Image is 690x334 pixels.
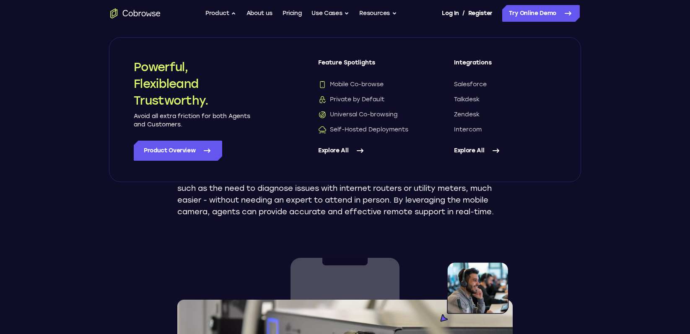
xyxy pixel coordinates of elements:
[318,110,397,119] span: Universal Co-browsing
[454,126,556,134] a: Intercom
[205,5,236,22] button: Product
[454,80,556,89] a: Salesforce
[454,110,480,119] span: Zendesk
[318,80,327,89] img: Mobile Co-browse
[318,141,420,161] a: Explore All
[134,141,222,161] a: Product Overview
[454,95,480,104] span: Talkdesk
[246,5,272,22] a: About us
[454,95,556,104] a: Talkdesk
[318,80,420,89] a: Mobile Co-browseMobile Co-browse
[318,110,420,119] a: Universal Co-browsingUniversal Co-browsing
[454,141,556,161] a: Explore All
[359,5,397,22] button: Resources
[110,8,161,18] a: Go to the home page
[442,5,459,22] a: Log In
[311,5,349,22] button: Use Cases
[134,112,251,129] p: Avoid all extra friction for both Agents and Customers.
[468,5,493,22] a: Register
[454,80,487,89] span: Salesforce
[454,126,482,134] span: Intercom
[318,126,408,134] span: Self-Hosted Deployments
[318,110,327,119] img: Universal Co-browsing
[318,126,420,134] a: Self-Hosted DeploymentsSelf-Hosted Deployments
[318,95,420,104] a: Private by DefaultPrivate by Default
[318,95,384,104] span: Private by Default
[454,59,556,74] span: Integrations
[283,5,302,22] a: Pricing
[177,159,513,218] p: Mobile camera share allows users to share the live feed from their mobile device’s camera during ...
[502,5,580,22] a: Try Online Demo
[454,110,556,119] a: Zendesk
[462,8,465,18] span: /
[318,126,327,134] img: Self-Hosted Deployments
[134,59,251,109] h2: Powerful, Flexible and Trustworthy.
[318,80,384,89] span: Mobile Co-browse
[318,59,420,74] span: Feature Spotlights
[318,95,327,104] img: Private by Default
